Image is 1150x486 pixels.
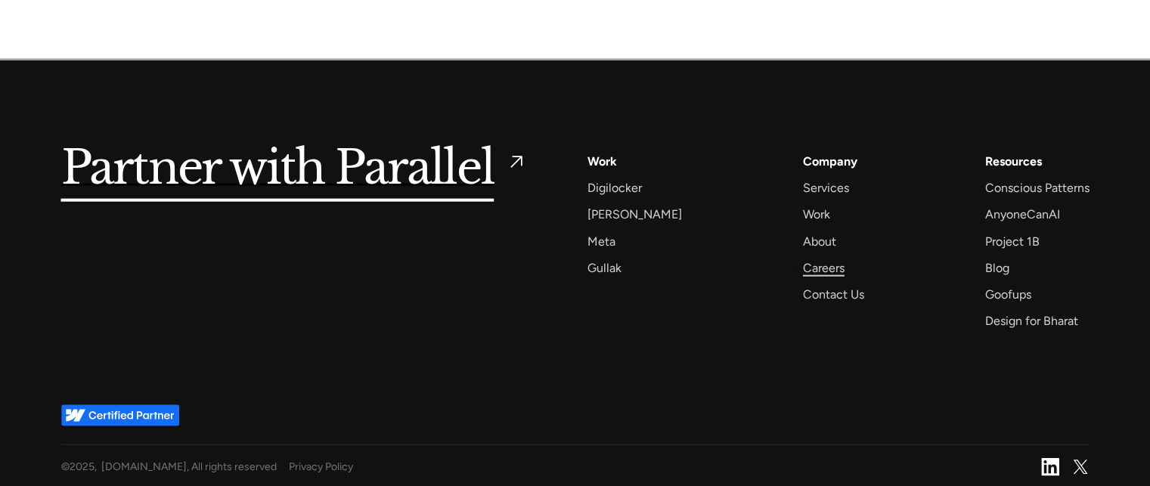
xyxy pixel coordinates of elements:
div: Domain: [DOMAIN_NAME] [39,39,166,51]
img: tab_domain_overview_orange.svg [41,88,53,100]
a: Blog [984,258,1009,278]
a: Goofups [984,284,1031,305]
a: Services [803,178,849,198]
a: Digilocker [587,178,642,198]
a: Company [803,151,857,172]
a: About [803,231,836,252]
a: Privacy Policy [289,457,1029,476]
a: Contact Us [803,284,864,305]
a: Work [587,151,617,172]
a: Careers [803,258,845,278]
a: Gullak [587,258,621,278]
h5: Partner with Parallel [61,151,494,186]
div: © , [DOMAIN_NAME], All rights reserved [61,457,277,476]
a: Conscious Patterns [984,178,1089,198]
div: v 4.0.24 [42,24,74,36]
img: tab_keywords_by_traffic_grey.svg [150,88,163,100]
a: Work [803,204,830,224]
img: logo_orange.svg [24,24,36,36]
div: Resources [984,151,1041,172]
div: Domain Overview [57,89,135,99]
a: Project 1B [984,231,1039,252]
a: AnyoneCanAI [984,204,1059,224]
a: Meta [587,231,615,252]
span: 2025 [70,460,95,473]
a: [PERSON_NAME] [587,204,682,224]
a: Design for Bharat [984,311,1077,331]
div: Keywords by Traffic [167,89,255,99]
a: Partner with Parallel [61,151,528,186]
img: website_grey.svg [24,39,36,51]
